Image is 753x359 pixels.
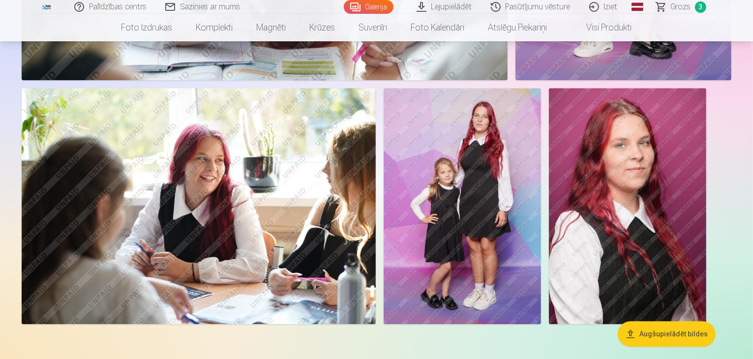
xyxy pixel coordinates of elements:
a: Foto izdrukas [110,14,184,41]
a: Foto kalendāri [399,14,477,41]
a: Visi produkti [559,14,644,41]
span: 3 [695,1,706,13]
a: Suvenīri [347,14,399,41]
a: Magnēti [245,14,298,41]
a: Atslēgu piekariņi [477,14,559,41]
button: Augšupielādēt bildes [618,322,716,347]
span: Grozs [671,1,691,13]
img: /fa1 [41,4,52,10]
a: Komplekti [184,14,245,41]
a: Krūzes [298,14,347,41]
